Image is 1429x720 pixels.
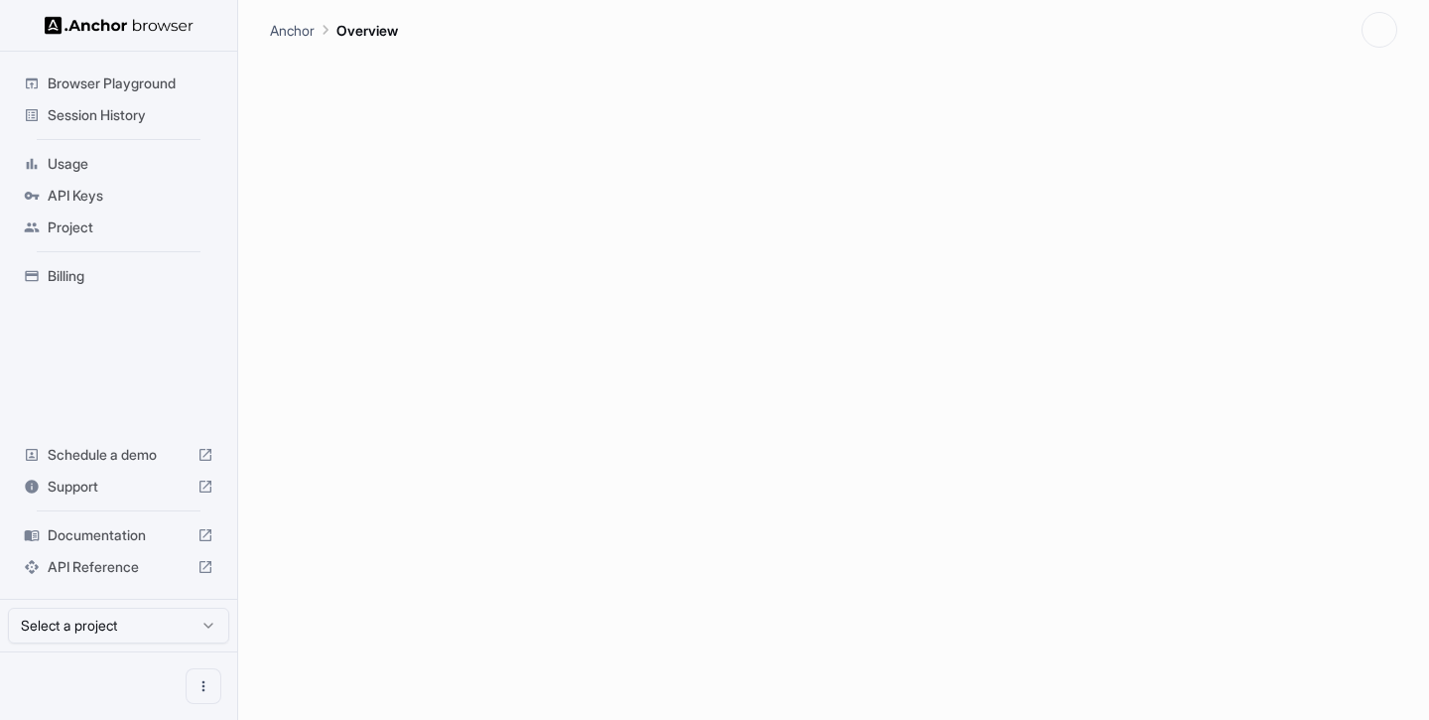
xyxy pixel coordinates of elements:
nav: breadcrumb [270,19,398,41]
div: Support [16,471,221,503]
div: Documentation [16,519,221,551]
span: Project [48,217,213,237]
span: API Keys [48,186,213,206]
span: Documentation [48,525,190,545]
span: Billing [48,266,213,286]
div: API Keys [16,180,221,212]
p: Anchor [270,20,315,41]
div: Usage [16,148,221,180]
button: Open menu [186,668,221,704]
span: Browser Playground [48,73,213,93]
span: Usage [48,154,213,174]
div: Browser Playground [16,68,221,99]
div: Project [16,212,221,243]
p: Overview [336,20,398,41]
img: Anchor Logo [45,16,194,35]
div: Session History [16,99,221,131]
div: Schedule a demo [16,439,221,471]
span: API Reference [48,557,190,577]
span: Support [48,477,190,497]
span: Schedule a demo [48,445,190,465]
span: Session History [48,105,213,125]
div: API Reference [16,551,221,583]
div: Billing [16,260,221,292]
